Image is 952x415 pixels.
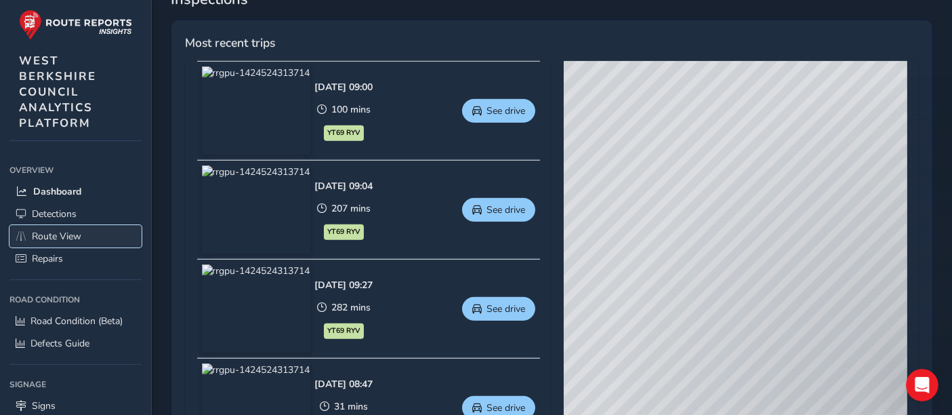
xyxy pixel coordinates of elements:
[9,248,142,270] a: Repairs
[462,198,535,222] button: See drive
[30,315,123,328] span: Road Condition (Beta)
[487,302,525,315] span: See drive
[462,99,535,123] button: See drive
[32,399,56,412] span: Signs
[19,53,96,131] span: WEST BERKSHIRE COUNCIL ANALYTICS PLATFORM
[9,290,142,310] div: Road Condition
[334,400,368,413] span: 31 mins
[9,225,142,248] a: Route View
[906,369,938,401] iframe: Intercom live chat
[9,160,142,180] div: Overview
[9,374,142,395] div: Signage
[315,279,373,292] div: [DATE] 09:27
[9,332,142,355] a: Defects Guide
[328,127,360,138] span: YT69 RYV
[315,81,373,94] div: [DATE] 09:00
[462,297,535,321] button: See drive
[315,378,373,391] div: [DATE] 08:47
[9,180,142,203] a: Dashboard
[30,337,89,350] span: Defects Guide
[331,202,371,215] span: 207 mins
[328,325,360,336] span: YT69 RYV
[202,165,310,254] img: rrgpu-1424524313714
[32,230,81,243] span: Route View
[33,185,81,198] span: Dashboard
[9,310,142,332] a: Road Condition (Beta)
[19,9,132,40] img: rr logo
[9,203,142,225] a: Detections
[487,203,525,216] span: See drive
[185,34,275,52] span: Most recent trips
[32,207,77,220] span: Detections
[315,180,373,193] div: [DATE] 09:04
[202,264,310,353] img: rrgpu-1424524313714
[32,252,63,265] span: Repairs
[202,66,310,155] img: rrgpu-1424524313714
[331,301,371,314] span: 282 mins
[487,401,525,414] span: See drive
[487,104,525,117] span: See drive
[328,226,360,237] span: YT69 RYV
[331,103,371,116] span: 100 mins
